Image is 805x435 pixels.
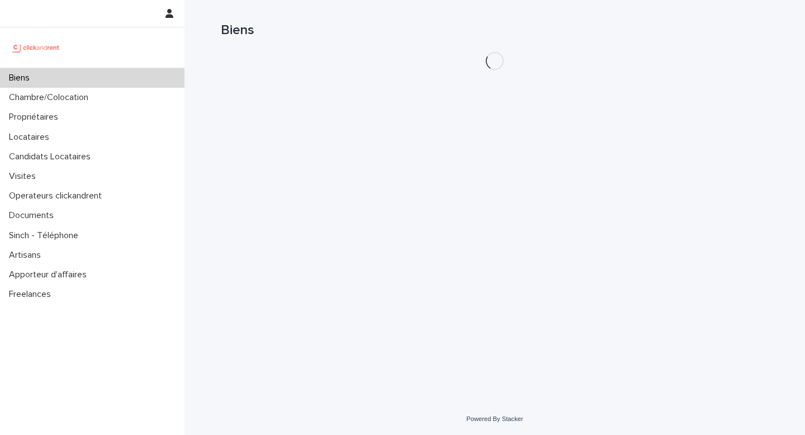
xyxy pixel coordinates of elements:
[4,230,87,241] p: Sinch - Téléphone
[4,171,45,182] p: Visites
[4,73,39,83] p: Biens
[4,289,60,300] p: Freelances
[9,36,63,59] img: UCB0brd3T0yccxBKYDjQ
[4,112,67,122] p: Propriétaires
[221,22,769,39] h1: Biens
[4,92,97,103] p: Chambre/Colocation
[4,132,58,143] p: Locataires
[4,152,100,162] p: Candidats Locataires
[4,210,63,221] p: Documents
[466,415,523,422] a: Powered By Stacker
[4,191,111,201] p: Operateurs clickandrent
[4,269,96,280] p: Apporteur d'affaires
[4,250,50,261] p: Artisans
